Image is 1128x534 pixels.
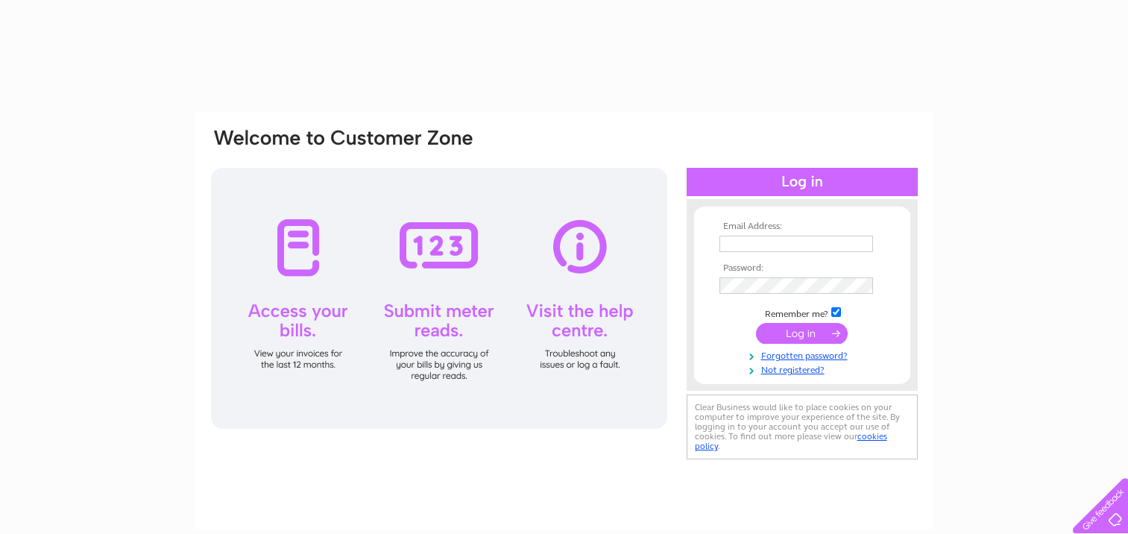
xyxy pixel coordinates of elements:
[716,222,889,232] th: Email Address:
[716,305,889,320] td: Remember me?
[719,348,889,362] a: Forgotten password?
[687,395,918,459] div: Clear Business would like to place cookies on your computer to improve your experience of the sit...
[716,263,889,274] th: Password:
[695,431,887,451] a: cookies policy
[719,362,889,376] a: Not registered?
[756,323,848,344] input: Submit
